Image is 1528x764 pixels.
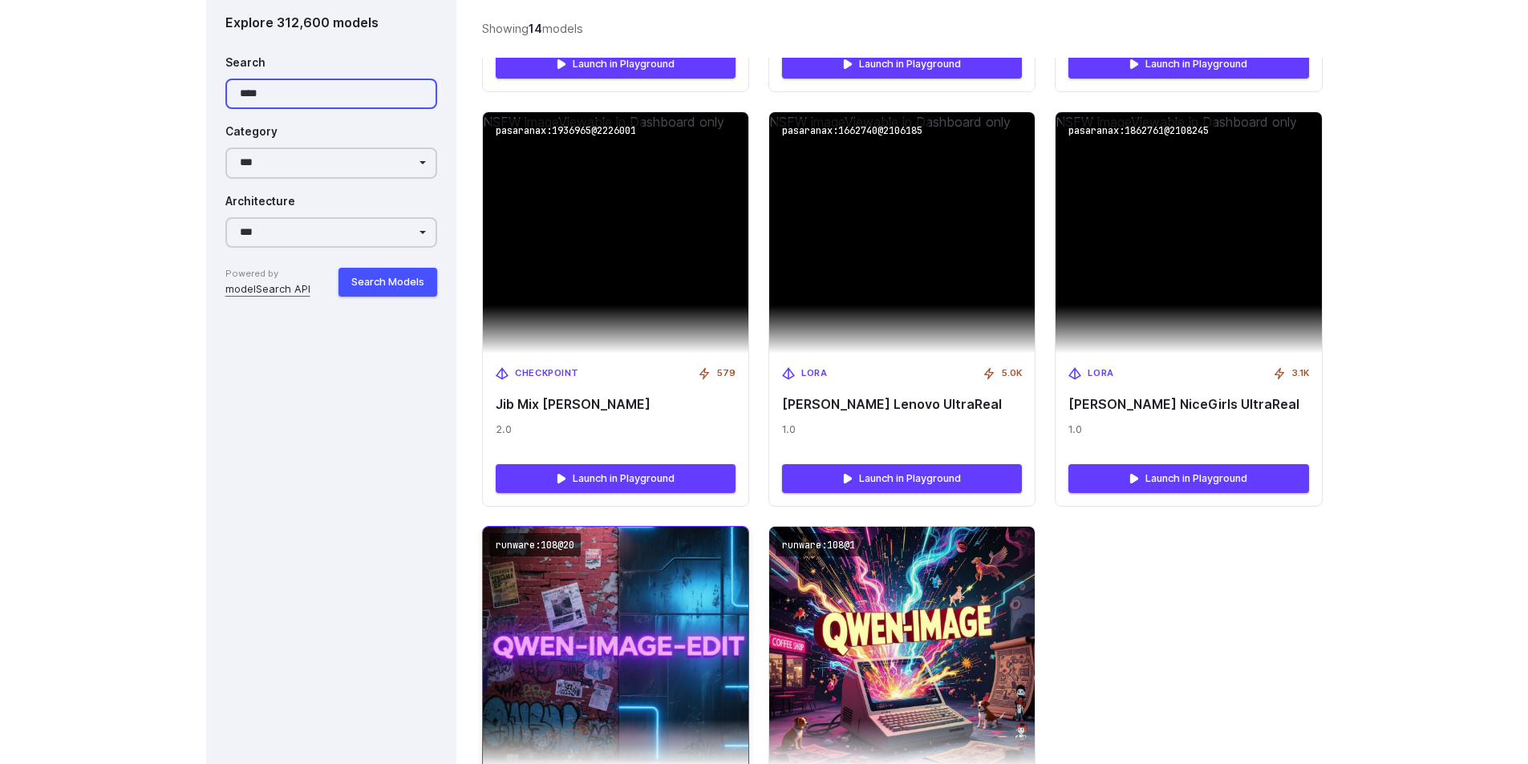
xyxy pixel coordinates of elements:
[496,464,736,493] a: Launch in Playground
[769,114,845,130] span: NSFW image
[1068,50,1308,79] a: Launch in Playground
[225,148,438,179] select: Category
[1131,114,1297,130] span: Viewable in Dashboard only
[482,19,583,38] div: Showing models
[1062,119,1215,142] code: pasaranax:1862761@2108245
[496,50,736,79] a: Launch in Playground
[776,119,929,142] code: pasaranax:1662740@2106185
[225,281,310,297] a: modelSearch API
[489,119,642,142] code: pasaranax:1936965@2226001
[225,123,278,141] label: Category
[782,464,1022,493] a: Launch in Playground
[1292,366,1309,381] span: 3.1K
[225,55,265,72] label: Search
[1088,366,1113,381] span: LoRA
[529,22,542,35] strong: 14
[558,114,724,130] span: Viewable in Dashboard only
[1068,397,1308,412] span: [PERSON_NAME] NiceGirls UltraReal
[717,366,736,381] span: 579
[496,397,736,412] span: Jib Mix [PERSON_NAME]
[1056,114,1131,130] span: NSFW image
[1002,366,1022,381] span: 5.0K
[515,366,579,381] span: Checkpoint
[338,268,437,297] button: Search Models
[496,422,736,438] span: 2.0
[225,79,438,110] input: Search
[782,422,1022,438] span: 1.0
[845,114,1011,130] span: Viewable in Dashboard only
[1068,464,1308,493] a: Launch in Playground
[489,533,581,556] code: runware:108@20
[225,13,438,34] div: Explore 312,600 models
[801,366,827,381] span: LoRA
[776,533,861,556] code: runware:108@1
[225,193,295,211] label: Architecture
[483,114,558,130] span: NSFW image
[782,397,1022,412] span: [PERSON_NAME] Lenovo UltraReal
[225,267,310,281] span: Powered by
[225,217,438,249] select: Architecture
[782,50,1022,79] a: Launch in Playground
[1068,422,1308,438] span: 1.0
